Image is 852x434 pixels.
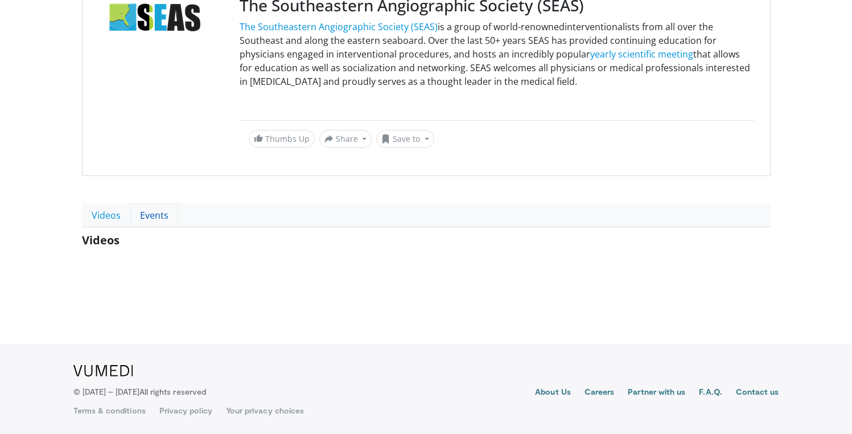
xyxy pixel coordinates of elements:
button: Save to [376,130,434,148]
a: Contact us [736,386,779,400]
span: Videos [82,232,120,248]
span: All rights reserved [139,387,206,396]
button: Share [319,130,372,148]
a: The Southeastern Angiographic Society (SEAS) [240,21,438,33]
a: yearly scientific meeting [590,48,693,60]
a: Partner with us [628,386,685,400]
a: Privacy policy [159,405,212,416]
a: Videos [82,203,130,227]
img: VuMedi Logo [73,365,133,376]
a: Thumbs Up [249,130,315,148]
a: Careers [585,386,615,400]
a: Your privacy choices [226,405,304,416]
a: F.A.Q. [699,386,722,400]
p: © [DATE] – [DATE] [73,386,207,398]
a: Events [130,203,178,227]
p: is a group of world-renowned interventionalists from all over the Southeast and along the eastern... [240,20,754,88]
a: About Us [535,386,571,400]
a: Terms & conditions [73,405,146,416]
